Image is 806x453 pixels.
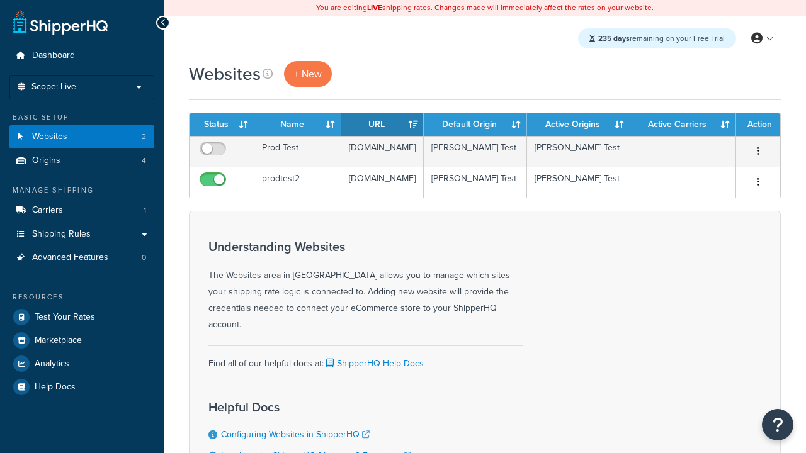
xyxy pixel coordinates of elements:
span: 0 [142,252,146,263]
li: Advanced Features [9,246,154,269]
a: Analytics [9,352,154,375]
a: ShipperHQ Help Docs [324,357,424,370]
td: [PERSON_NAME] Test [527,136,630,167]
span: Carriers [32,205,63,216]
th: Active Carriers: activate to sort column ascending [630,113,736,136]
th: Default Origin: activate to sort column ascending [424,113,527,136]
span: 4 [142,155,146,166]
div: remaining on your Free Trial [578,28,736,48]
span: Test Your Rates [35,312,95,323]
span: 1 [144,205,146,216]
h3: Understanding Websites [208,240,523,254]
td: [PERSON_NAME] Test [424,167,527,198]
td: Prod Test [254,136,341,167]
th: Action [736,113,780,136]
li: Origins [9,149,154,172]
a: Marketplace [9,329,154,352]
span: Websites [32,131,67,142]
span: Advanced Features [32,252,108,263]
th: Status: activate to sort column ascending [190,113,254,136]
a: Test Your Rates [9,306,154,328]
th: Name: activate to sort column ascending [254,113,341,136]
span: Origins [32,155,60,166]
span: Help Docs [35,382,76,393]
a: Dashboard [9,44,154,67]
li: Carriers [9,199,154,222]
span: Marketplace [35,335,82,346]
span: Dashboard [32,50,75,61]
td: [DOMAIN_NAME] [341,136,424,167]
button: Open Resource Center [762,409,793,440]
th: Active Origins: activate to sort column ascending [527,113,630,136]
span: Shipping Rules [32,229,91,240]
a: Carriers 1 [9,199,154,222]
div: Resources [9,292,154,303]
b: LIVE [367,2,382,13]
td: [PERSON_NAME] Test [424,136,527,167]
span: 2 [142,131,146,142]
td: prodtest2 [254,167,341,198]
div: Manage Shipping [9,185,154,196]
a: Advanced Features 0 [9,246,154,269]
h1: Websites [189,62,261,86]
span: + New [294,67,322,81]
div: Basic Setup [9,112,154,123]
span: Scope: Live [31,82,76,92]
strong: 235 days [598,33,630,44]
span: Analytics [35,359,69,369]
a: Help Docs [9,376,154,398]
a: ShipperHQ Home [13,9,108,35]
a: + New [284,61,332,87]
td: [DOMAIN_NAME] [341,167,424,198]
a: Shipping Rules [9,223,154,246]
li: Websites [9,125,154,148]
th: URL: activate to sort column ascending [341,113,424,136]
div: Find all of our helpful docs at: [208,345,523,372]
a: Configuring Websites in ShipperHQ [221,428,370,441]
h3: Helpful Docs [208,400,435,414]
a: Origins 4 [9,149,154,172]
div: The Websites area in [GEOGRAPHIC_DATA] allows you to manage which sites your shipping rate logic ... [208,240,523,333]
a: Websites 2 [9,125,154,148]
td: [PERSON_NAME] Test [527,167,630,198]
